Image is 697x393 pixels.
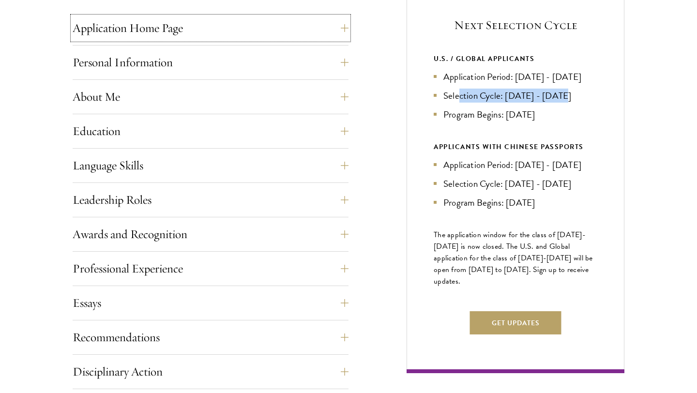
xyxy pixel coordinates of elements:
[434,177,597,191] li: Selection Cycle: [DATE] - [DATE]
[73,51,348,74] button: Personal Information
[73,188,348,212] button: Leadership Roles
[73,291,348,315] button: Essays
[434,158,597,172] li: Application Period: [DATE] - [DATE]
[73,16,348,40] button: Application Home Page
[73,257,348,280] button: Professional Experience
[434,196,597,210] li: Program Begins: [DATE]
[434,70,597,84] li: Application Period: [DATE] - [DATE]
[434,141,597,153] div: APPLICANTS WITH CHINESE PASSPORTS
[73,360,348,383] button: Disciplinary Action
[73,85,348,108] button: About Me
[73,223,348,246] button: Awards and Recognition
[73,154,348,177] button: Language Skills
[434,229,593,287] span: The application window for the class of [DATE]-[DATE] is now closed. The U.S. and Global applicat...
[434,53,597,65] div: U.S. / GLOBAL APPLICANTS
[434,17,597,33] h5: Next Selection Cycle
[470,311,561,334] button: Get Updates
[434,89,597,103] li: Selection Cycle: [DATE] - [DATE]
[73,120,348,143] button: Education
[73,326,348,349] button: Recommendations
[434,107,597,121] li: Program Begins: [DATE]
